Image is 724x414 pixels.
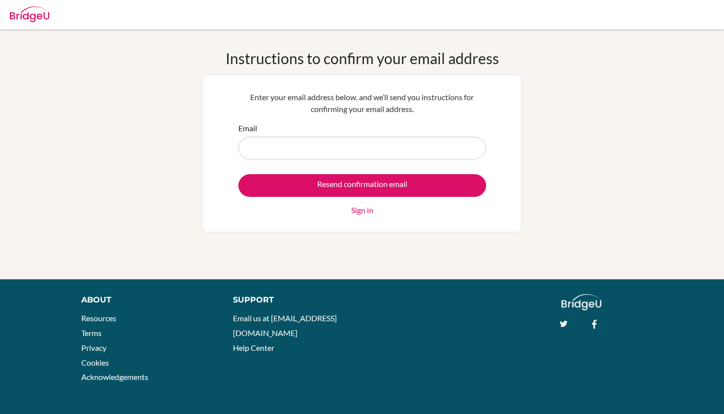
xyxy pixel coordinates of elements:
[351,204,373,216] a: Sign in
[561,294,601,310] img: logo_white@2x-f4f0deed5e89b7ecb1c2cc34c3e3d731f90f0f143d5ea2071677605dd97b5244.png
[81,343,106,352] a: Privacy
[233,343,274,352] a: Help Center
[81,328,101,338] a: Terms
[81,372,148,381] a: Acknowledgements
[81,358,109,367] a: Cookies
[81,313,116,323] a: Resources
[233,313,337,338] a: Email us at [EMAIL_ADDRESS][DOMAIN_NAME]
[233,294,352,306] div: Support
[238,91,486,115] p: Enter your email address below, and we’ll send you instructions for confirming your email address.
[226,49,499,67] h1: Instructions to confirm your email address
[238,122,257,134] label: Email
[238,174,486,197] input: Resend confirmation email
[81,294,211,306] div: About
[10,6,49,22] img: Bridge-U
